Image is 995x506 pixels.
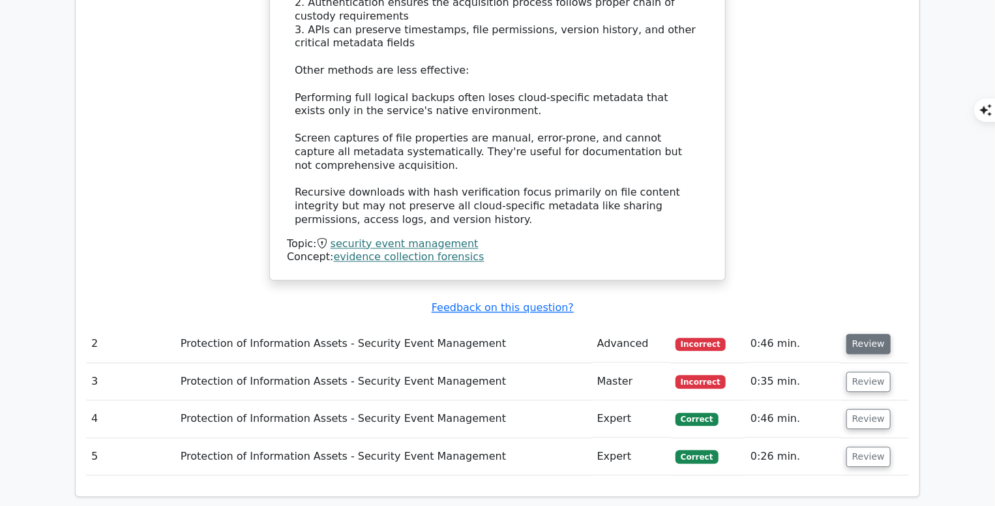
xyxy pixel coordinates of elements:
td: 0:26 min. [745,438,841,475]
button: Review [846,334,891,354]
td: 0:46 min. [745,400,841,438]
span: Correct [676,413,718,426]
td: 0:46 min. [745,325,841,363]
span: Correct [676,450,718,463]
td: Expert [592,400,670,438]
button: Review [846,447,891,467]
td: Advanced [592,325,670,363]
div: Topic: [287,237,708,251]
td: Protection of Information Assets - Security Event Management [175,438,592,475]
span: Incorrect [676,375,726,388]
td: Protection of Information Assets - Security Event Management [175,363,592,400]
td: 2 [86,325,175,363]
td: Protection of Information Assets - Security Event Management [175,400,592,438]
a: security event management [331,237,479,250]
td: 0:35 min. [745,363,841,400]
span: Incorrect [676,338,726,351]
button: Review [846,409,891,429]
td: 4 [86,400,175,438]
button: Review [846,372,891,392]
a: evidence collection forensics [334,250,484,263]
td: Protection of Information Assets - Security Event Management [175,325,592,363]
td: 5 [86,438,175,475]
td: Expert [592,438,670,475]
div: Concept: [287,250,708,264]
td: 3 [86,363,175,400]
a: Feedback on this question? [432,301,574,314]
td: Master [592,363,670,400]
